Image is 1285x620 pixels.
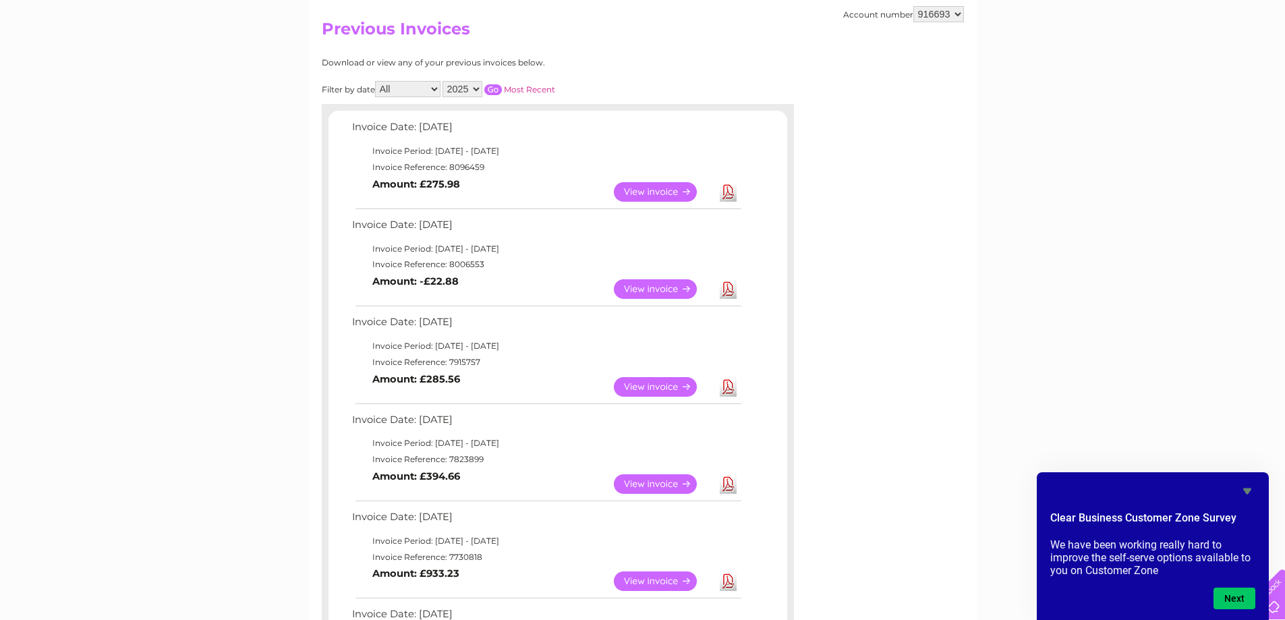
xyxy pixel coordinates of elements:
b: Amount: £933.23 [372,567,459,580]
a: Most Recent [504,84,555,94]
a: Log out [1240,57,1272,67]
p: We have been working really hard to improve the self-serve options available to you on Customer Zone [1050,538,1255,577]
a: Energy [1081,57,1111,67]
a: View [614,182,713,202]
div: Filter by date [322,81,676,97]
div: Clear Business is a trading name of Verastar Limited (registered in [GEOGRAPHIC_DATA] No. 3667643... [324,7,962,65]
td: Invoice Period: [DATE] - [DATE] [349,143,743,159]
div: Account number [843,6,964,22]
td: Invoice Date: [DATE] [349,411,743,436]
td: Invoice Reference: 8006553 [349,256,743,273]
b: Amount: £275.98 [372,178,460,190]
td: Invoice Reference: 7823899 [349,451,743,468]
a: Telecoms [1119,57,1160,67]
button: Hide survey [1239,483,1255,499]
b: Amount: £394.66 [372,470,460,482]
a: View [614,279,713,299]
a: 0333 014 3131 [1031,7,1124,24]
a: Download [720,182,737,202]
h2: Previous Invoices [322,20,964,45]
a: Water [1048,57,1073,67]
a: View [614,571,713,591]
a: View [614,474,713,494]
div: Download or view any of your previous invoices below. [322,58,676,67]
td: Invoice Reference: 7730818 [349,549,743,565]
button: Next question [1213,588,1255,609]
td: Invoice Reference: 8096459 [349,159,743,175]
td: Invoice Period: [DATE] - [DATE] [349,533,743,549]
a: Contact [1195,57,1228,67]
img: logo.png [45,35,114,76]
td: Invoice Period: [DATE] - [DATE] [349,338,743,354]
a: Download [720,279,737,299]
a: Download [720,571,737,591]
div: Clear Business Customer Zone Survey [1050,483,1255,609]
b: Amount: -£22.88 [372,275,459,287]
a: Download [720,474,737,494]
a: Download [720,377,737,397]
a: Blog [1168,57,1187,67]
td: Invoice Date: [DATE] [349,216,743,241]
td: Invoice Date: [DATE] [349,313,743,338]
td: Invoice Period: [DATE] - [DATE] [349,435,743,451]
td: Invoice Period: [DATE] - [DATE] [349,241,743,257]
h2: Clear Business Customer Zone Survey [1050,510,1255,533]
td: Invoice Reference: 7915757 [349,354,743,370]
td: Invoice Date: [DATE] [349,508,743,533]
b: Amount: £285.56 [372,373,460,385]
a: View [614,377,713,397]
td: Invoice Date: [DATE] [349,118,743,143]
